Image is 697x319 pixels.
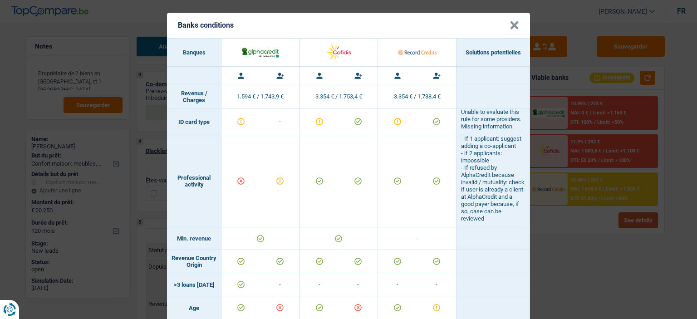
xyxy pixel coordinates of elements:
[178,21,234,29] h5: Banks conditions
[260,273,299,296] td: -
[167,39,221,67] th: Banques
[167,273,221,296] td: >3 loans [DATE]
[378,85,456,108] td: 3.354 € / 1.738,4 €
[378,227,456,250] td: -
[378,273,417,296] td: -
[319,43,358,62] img: Cofidis
[300,85,378,108] td: 3.354 € / 1.753,4 €
[167,227,221,250] td: Min. revenue
[260,108,299,135] td: -
[398,43,437,62] img: Record Credits
[167,135,221,227] td: Professional activity
[167,250,221,273] td: Revenue Country Origin
[241,46,280,58] img: AlphaCredit
[456,39,530,67] th: Solutions potentielles
[167,85,221,108] td: Revenus / Charges
[339,273,378,296] td: -
[417,273,456,296] td: -
[221,85,300,108] td: 1.594 € / 1.743,9 €
[510,21,519,30] button: Close
[300,273,339,296] td: -
[167,108,221,135] td: ID card type
[456,108,530,135] td: Unable to evaluate this rule for some providers. Missing information.
[456,135,530,227] td: - If 1 applicant: suggest adding a co-applicant - if 2 applicants: impossible - If refused by Alp...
